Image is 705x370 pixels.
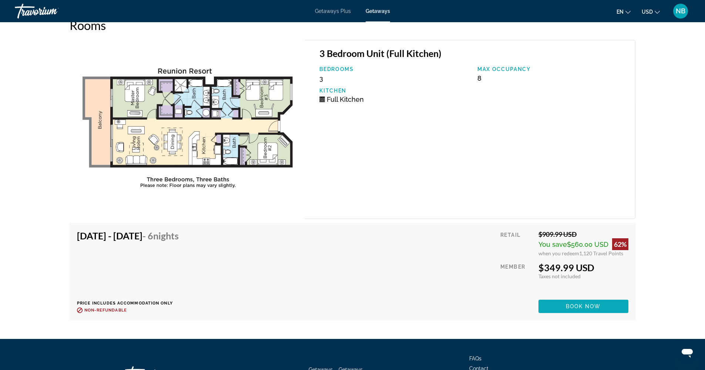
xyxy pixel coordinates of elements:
[142,230,179,241] span: - 6
[538,300,628,313] button: Book now
[538,230,628,238] div: $909.99 USD
[469,356,481,361] a: FAQs
[566,303,601,309] span: Book now
[617,9,624,15] span: en
[327,95,364,103] span: Full Kitchen
[675,340,699,364] iframe: Button to launch messaging window
[319,48,628,59] h3: 3 Bedroom Unit (Full Kitchen)
[538,262,628,273] div: $349.99 USD
[77,230,179,241] h4: [DATE] - [DATE]
[612,238,628,250] div: 62%
[538,273,581,279] span: Taxes not included
[319,74,323,82] span: 3
[70,18,636,33] h2: Rooms
[77,301,184,306] p: Price includes accommodation only
[642,9,653,15] span: USD
[579,250,623,256] span: 1,120 Travel Points
[315,8,351,14] a: Getaways Plus
[84,308,127,313] span: Non-refundable
[153,230,179,241] span: Nights
[567,240,608,248] span: $560.00 USD
[366,8,390,14] a: Getaways
[617,6,631,17] button: Change language
[319,66,470,72] p: Bedrooms
[642,6,660,17] button: Change currency
[676,7,685,15] span: NB
[70,40,305,219] img: C409F01X.jpg
[500,262,533,294] div: Member
[15,1,89,21] a: Travorium
[500,230,533,256] div: Retail
[538,240,567,248] span: You save
[538,250,579,256] span: when you redeem
[671,3,690,19] button: User Menu
[477,74,481,82] span: 8
[319,88,470,94] p: Kitchen
[477,66,628,72] p: Max Occupancy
